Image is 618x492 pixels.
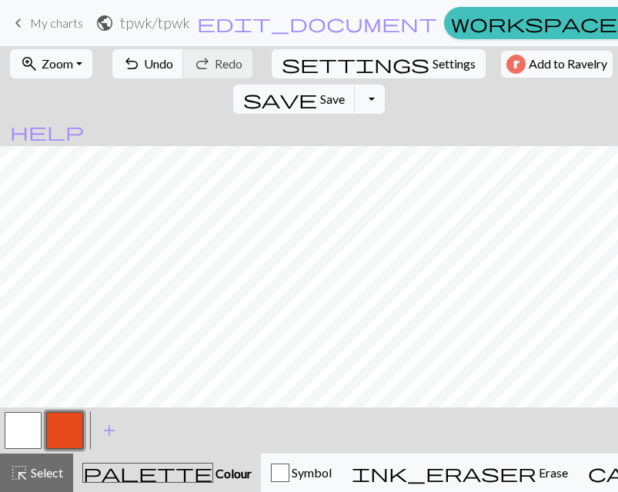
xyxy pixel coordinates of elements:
[20,53,38,75] span: zoom_in
[506,55,526,74] img: Ravelry
[536,465,568,480] span: Erase
[100,420,119,441] span: add
[10,462,28,484] span: highlight_alt
[272,49,486,78] button: SettingsSettings
[9,12,28,34] span: keyboard_arrow_left
[320,91,345,106] span: Save
[233,85,356,114] button: Save
[342,454,578,492] button: Erase
[352,462,536,484] span: ink_eraser
[120,14,190,32] h2: tpwk / tpwk
[42,56,73,71] span: Zoom
[261,454,342,492] button: Symbol
[83,462,212,484] span: palette
[73,454,261,492] button: Colour
[30,15,83,30] span: My charts
[122,53,141,75] span: undo
[10,121,84,142] span: help
[529,55,607,74] span: Add to Ravelry
[243,88,317,110] span: save
[28,465,63,480] span: Select
[9,10,83,36] a: My charts
[10,49,92,78] button: Zoom
[95,12,114,34] span: public
[282,53,429,75] span: settings
[197,12,437,34] span: edit_document
[144,56,173,71] span: Undo
[213,466,252,480] span: Colour
[433,55,476,73] span: Settings
[112,49,184,78] button: Undo
[289,465,332,480] span: Symbol
[282,55,429,73] i: Settings
[501,51,613,78] button: Add to Ravelry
